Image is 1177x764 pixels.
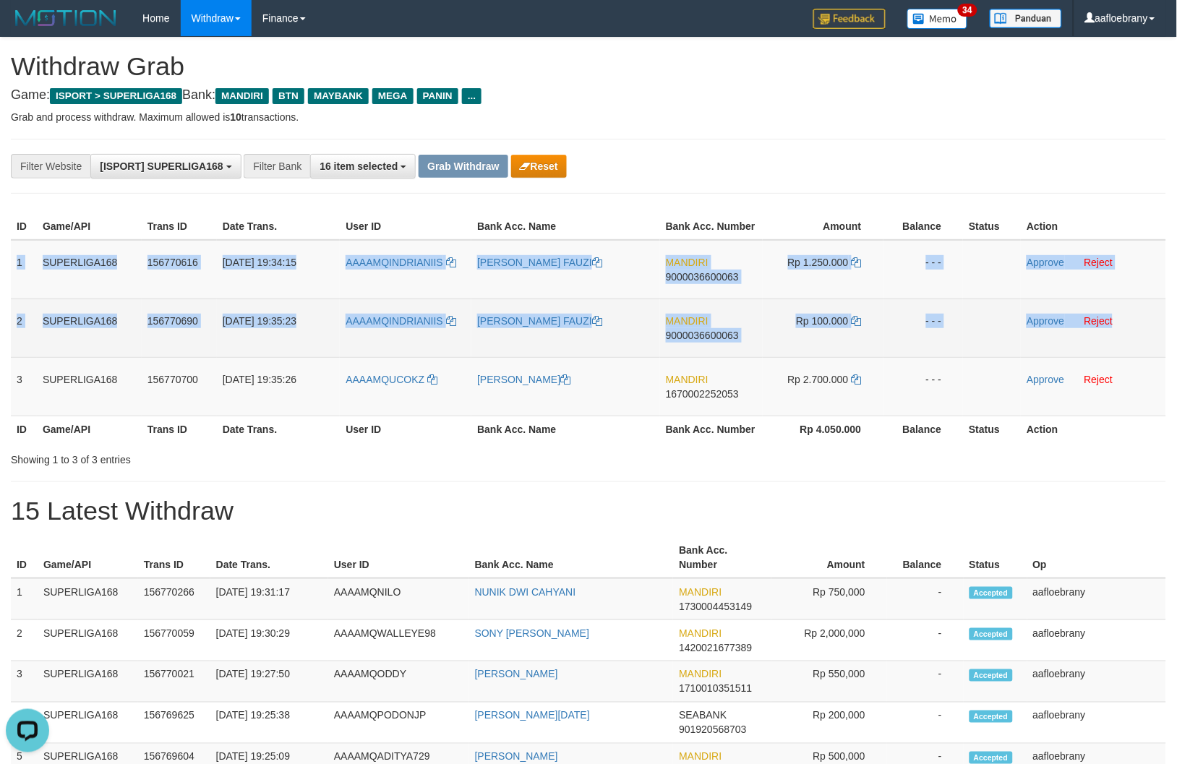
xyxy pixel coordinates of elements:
td: SUPERLIGA168 [37,357,142,416]
td: SUPERLIGA168 [37,240,142,299]
th: Date Trans. [217,416,341,442]
td: aafloebrany [1027,578,1166,620]
a: SONY [PERSON_NAME] [475,627,589,639]
img: MOTION_logo.png [11,7,121,29]
td: 3 [11,661,38,703]
th: Game/API [38,537,138,578]
p: Grab and process withdraw. Maximum allowed is transactions. [11,110,1166,124]
span: MANDIRI [666,257,709,268]
div: Filter Website [11,154,90,179]
span: AAAAMQINDRIANIIS [346,315,443,327]
span: Copy 1730004453149 to clipboard [679,601,752,612]
span: MANDIRI [679,669,722,680]
span: Rp 2.700.000 [788,374,849,385]
span: MANDIRI [666,374,709,385]
span: MANDIRI [679,751,722,763]
th: Action [1021,213,1166,240]
td: - [887,703,964,744]
span: Copy 1420021677389 to clipboard [679,642,752,653]
th: Action [1021,416,1166,442]
span: AAAAMQINDRIANIIS [346,257,443,268]
td: 156770059 [138,620,210,661]
th: Game/API [37,213,142,240]
a: AAAAMQINDRIANIIS [346,315,455,327]
button: Reset [511,155,567,178]
td: AAAAMQNILO [328,578,469,620]
th: Status [963,416,1021,442]
th: User ID [340,416,471,442]
span: MEGA [372,88,414,104]
td: 156769625 [138,703,210,744]
span: MANDIRI [679,586,722,598]
span: [DATE] 19:35:23 [223,315,296,327]
th: Bank Acc. Name [471,213,660,240]
img: panduan.png [990,9,1062,28]
a: Copy 100000 to clipboard [852,315,862,327]
h4: Game: Bank: [11,88,1166,103]
td: AAAAMQODDY [328,661,469,703]
td: - [887,661,964,703]
th: Status [963,213,1021,240]
span: PANIN [417,88,458,104]
a: [PERSON_NAME] FAUZI [477,257,602,268]
span: ... [462,88,482,104]
span: MANDIRI [666,315,709,327]
a: AAAAMQINDRIANIIS [346,257,455,268]
span: MANDIRI [679,627,722,639]
a: Approve [1027,315,1064,327]
th: Op [1027,537,1166,578]
th: Date Trans. [210,537,328,578]
th: User ID [328,537,469,578]
a: NUNIK DWI CAHYANI [475,586,576,598]
div: Filter Bank [244,154,310,179]
a: [PERSON_NAME] [477,374,570,385]
div: Showing 1 to 3 of 3 entries [11,447,479,467]
span: AAAAMQUCOKZ [346,374,424,385]
td: 2 [11,620,38,661]
th: Game/API [37,416,142,442]
td: - - - [883,299,964,357]
a: Copy 1250000 to clipboard [852,257,862,268]
th: Trans ID [142,213,217,240]
a: Copy 2700000 to clipboard [852,374,862,385]
th: Bank Acc. Number [660,213,763,240]
th: Rp 4.050.000 [763,416,883,442]
a: [PERSON_NAME] [475,751,558,763]
th: Balance [883,416,964,442]
td: - - - [883,357,964,416]
th: ID [11,416,37,442]
a: Reject [1084,374,1113,385]
span: ISPORT > SUPERLIGA168 [50,88,182,104]
span: Rp 1.250.000 [788,257,849,268]
span: Accepted [970,669,1013,682]
span: Accepted [970,587,1013,599]
span: BTN [273,88,304,104]
a: Reject [1084,257,1113,268]
th: Trans ID [142,416,217,442]
span: Copy 1670002252053 to clipboard [666,388,739,400]
th: User ID [340,213,471,240]
td: SUPERLIGA168 [38,578,138,620]
th: Status [964,537,1027,578]
td: Rp 2,000,000 [771,620,887,661]
td: SUPERLIGA168 [37,299,142,357]
span: Accepted [970,752,1013,764]
span: Accepted [970,628,1013,640]
span: Accepted [970,711,1013,723]
span: [ISPORT] SUPERLIGA168 [100,160,223,172]
span: 156770700 [147,374,198,385]
a: [PERSON_NAME] [475,669,558,680]
td: aafloebrany [1027,661,1166,703]
a: Approve [1027,374,1064,385]
span: [DATE] 19:34:15 [223,257,296,268]
th: Bank Acc. Number [673,537,771,578]
th: Balance [883,213,964,240]
td: SUPERLIGA168 [38,703,138,744]
td: [DATE] 19:25:38 [210,703,328,744]
td: AAAAMQPODONJP [328,703,469,744]
td: SUPERLIGA168 [38,620,138,661]
a: AAAAMQUCOKZ [346,374,437,385]
button: 16 item selected [310,154,416,179]
td: [DATE] 19:27:50 [210,661,328,703]
button: Grab Withdraw [419,155,508,178]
